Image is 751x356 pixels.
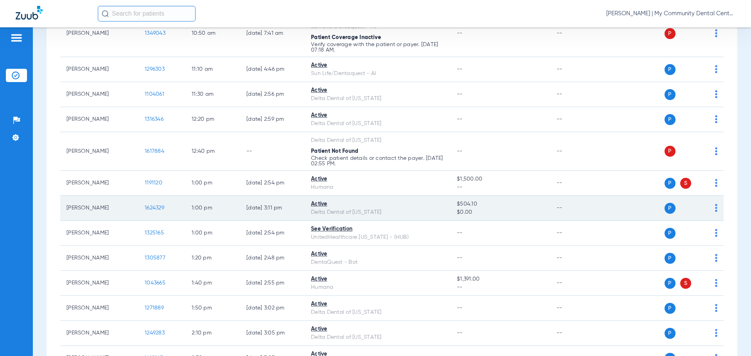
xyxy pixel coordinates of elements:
img: Zuub Logo [16,6,43,20]
span: S [680,178,691,189]
td: [DATE] 2:55 PM [240,271,305,296]
td: -- [550,296,603,321]
td: 12:40 PM [185,132,240,171]
img: group-dot-blue.svg [715,29,717,37]
span: 1316346 [145,116,163,122]
td: [PERSON_NAME] [60,321,138,346]
td: -- [550,321,603,346]
td: [DATE] 2:54 PM [240,171,305,196]
td: [PERSON_NAME] [60,196,138,221]
div: Delta Dental of [US_STATE] [311,308,444,317]
div: Active [311,111,444,120]
span: 1043665 [145,280,165,286]
span: -- [457,305,463,311]
img: group-dot-blue.svg [715,65,717,73]
td: -- [550,246,603,271]
td: -- [550,10,603,57]
div: Delta Dental of [US_STATE] [311,95,444,103]
span: 1617884 [145,148,164,154]
span: -- [457,91,463,97]
td: [PERSON_NAME] [60,296,138,321]
div: Delta Dental of [US_STATE] [311,208,444,216]
span: -- [457,283,544,292]
span: 1305877 [145,255,165,261]
td: 1:00 PM [185,171,240,196]
span: S [680,278,691,289]
td: 1:20 PM [185,246,240,271]
div: Delta Dental of [US_STATE] [311,333,444,342]
td: [DATE] 2:54 PM [240,221,305,246]
span: -- [457,183,544,191]
td: [DATE] 4:46 PM [240,57,305,82]
td: 11:30 AM [185,82,240,107]
span: P [665,114,676,125]
div: Active [311,86,444,95]
span: $1,391.00 [457,275,544,283]
div: See Verification [311,225,444,233]
td: [DATE] 3:05 PM [240,321,305,346]
span: P [665,146,676,157]
div: Humana [311,283,444,292]
img: group-dot-blue.svg [715,115,717,123]
td: [DATE] 2:59 PM [240,107,305,132]
span: 1191120 [145,180,162,186]
td: 10:50 AM [185,10,240,57]
td: 2:10 PM [185,321,240,346]
img: hamburger-icon [10,33,23,43]
span: -- [457,330,463,336]
div: UnitedHealthcare [US_STATE] - (HUB) [311,233,444,242]
span: 1624329 [145,205,164,211]
div: Active [311,325,444,333]
div: Active [311,275,444,283]
td: -- [550,132,603,171]
span: 1249283 [145,330,165,336]
span: 1349043 [145,30,165,36]
span: $504.10 [457,200,544,208]
p: Verify coverage with the patient or payer. [DATE] 07:18 AM. [311,42,444,53]
span: $0.00 [457,208,544,216]
div: Active [311,61,444,70]
div: Active [311,200,444,208]
img: group-dot-blue.svg [715,147,717,155]
span: [PERSON_NAME] | My Community Dental Centers [606,10,735,18]
span: 1325165 [145,230,164,236]
td: [PERSON_NAME] [60,246,138,271]
img: group-dot-blue.svg [715,90,717,98]
img: group-dot-blue.svg [715,254,717,262]
td: [DATE] 3:02 PM [240,296,305,321]
td: [PERSON_NAME] [60,10,138,57]
div: Active [311,300,444,308]
span: P [665,253,676,264]
span: -- [457,66,463,72]
div: Active [311,250,444,258]
span: $1,500.00 [457,175,544,183]
span: -- [457,116,463,122]
td: -- [550,57,603,82]
td: [PERSON_NAME] [60,271,138,296]
img: group-dot-blue.svg [715,279,717,287]
td: [PERSON_NAME] [60,221,138,246]
span: P [665,89,676,100]
td: [DATE] 2:56 PM [240,82,305,107]
td: -- [550,82,603,107]
td: [PERSON_NAME] [60,171,138,196]
td: -- [550,221,603,246]
img: group-dot-blue.svg [715,304,717,312]
div: DentaQuest - Bot [311,258,444,267]
span: P [665,203,676,214]
td: 12:20 PM [185,107,240,132]
div: Humana [311,183,444,191]
span: P [665,303,676,314]
td: 1:40 PM [185,271,240,296]
span: -- [457,255,463,261]
td: [DATE] 7:41 AM [240,10,305,57]
span: -- [457,148,463,154]
td: -- [550,271,603,296]
td: 1:00 PM [185,221,240,246]
span: P [665,64,676,75]
p: Check patient details or contact the payer. [DATE] 02:55 PM. [311,156,444,166]
img: group-dot-blue.svg [715,229,717,237]
img: Search Icon [102,10,109,17]
iframe: Chat Widget [712,318,751,356]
